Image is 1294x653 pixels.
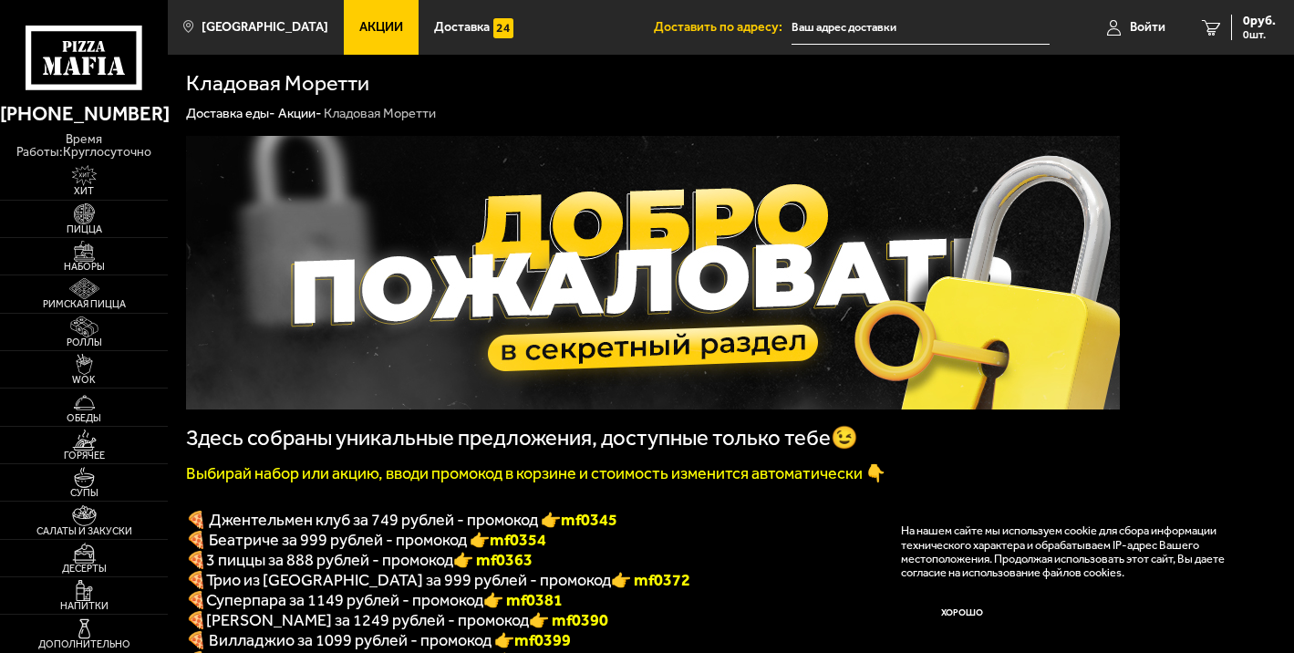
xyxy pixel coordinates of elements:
span: 0 шт. [1243,29,1276,40]
font: 🍕 [186,550,206,570]
a: Акции- [278,105,321,121]
img: 15daf4d41897b9f0e9f617042186c801.svg [493,18,513,38]
span: Доставить по адресу: [654,21,792,34]
span: Трио из [GEOGRAPHIC_DATA] за 999 рублей - промокод [206,570,611,590]
span: 🍕 Вилладжио за 1099 рублей - промокод 👉 [186,630,571,650]
div: Кладовая Моретти [324,105,436,122]
p: На нашем сайте мы используем cookie для сбора информации технического характера и обрабатываем IP... [901,523,1251,579]
span: 🍕 Беатриче за 999 рублей - промокод 👉 [186,530,546,550]
b: mf0354 [490,530,546,550]
b: 🍕 [186,610,206,630]
span: Доставка [434,21,490,34]
h1: Кладовая Моретти [186,73,369,95]
font: 🍕 [186,590,206,610]
font: 👉 mf0381 [483,590,563,610]
a: Доставка еды- [186,105,274,121]
span: Войти [1130,21,1165,34]
span: [GEOGRAPHIC_DATA] [202,21,328,34]
span: Суперпара за 1149 рублей - промокод [206,590,483,610]
span: 🍕 Джентельмен клуб за 749 рублей - промокод 👉 [186,510,617,530]
font: 👉 mf0363 [453,550,533,570]
span: Акции [359,21,403,34]
button: Хорошо [901,593,1022,633]
b: mf0345 [561,510,617,530]
img: 1024x1024 [186,136,1120,409]
b: 👉 mf0390 [529,610,608,630]
font: Выбирай набор или акцию, вводи промокод в корзине и стоимость изменится автоматически 👇 [186,463,885,483]
span: Здесь собраны уникальные предложения, доступные только тебе😉 [186,425,858,451]
font: 🍕 [186,570,206,590]
span: 3 пиццы за 888 рублей - промокод [206,550,453,570]
font: 👉 mf0372 [611,570,690,590]
span: [PERSON_NAME] за 1249 рублей - промокод [206,610,529,630]
span: 0 руб. [1243,15,1276,27]
b: mf0399 [514,630,571,650]
input: Ваш адрес доставки [792,11,1051,45]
